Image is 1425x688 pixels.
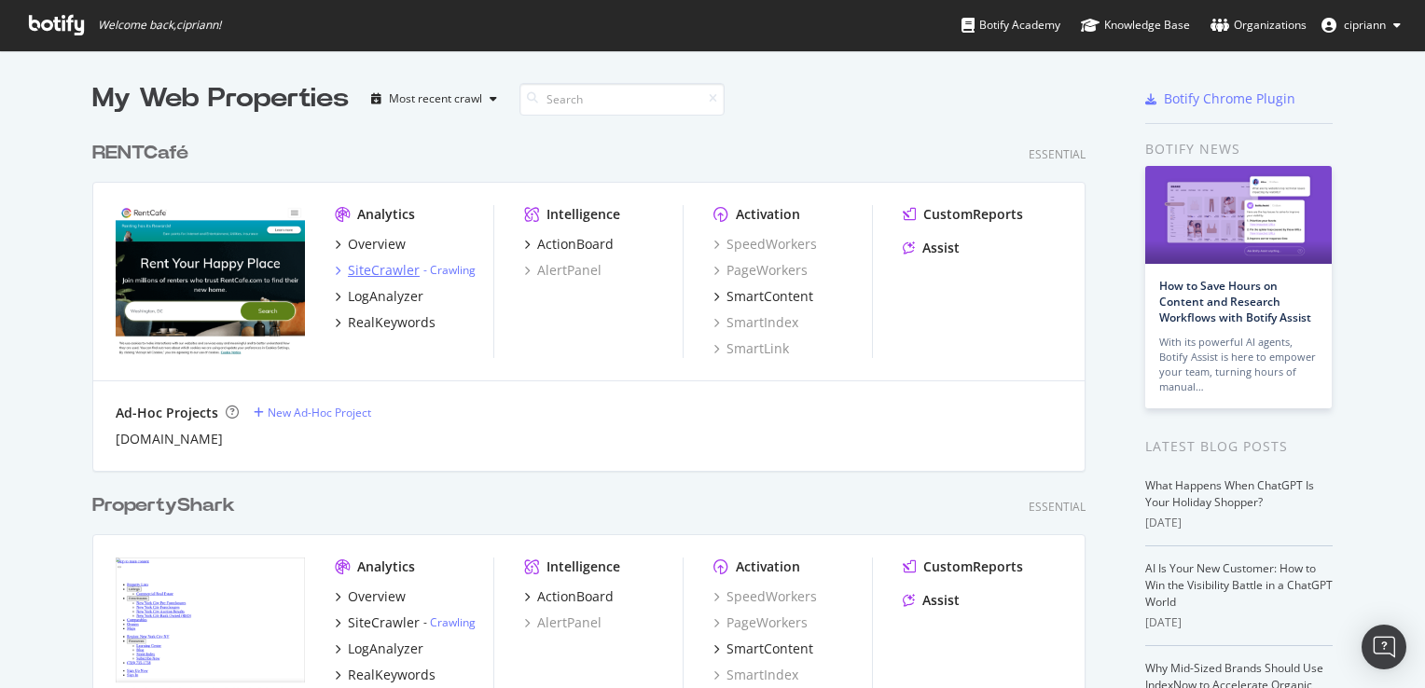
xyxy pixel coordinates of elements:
[348,313,436,332] div: RealKeywords
[335,313,436,332] a: RealKeywords
[1307,10,1416,40] button: cipriann
[335,666,436,684] a: RealKeywords
[92,80,349,117] div: My Web Properties
[357,205,415,224] div: Analytics
[1159,335,1318,394] div: With its powerful AI agents, Botify Assist is here to empower your team, turning hours of manual…
[1145,560,1333,610] a: AI Is Your New Customer: How to Win the Visibility Battle in a ChatGPT World
[92,140,188,167] div: RENTCafé
[357,557,415,576] div: Analytics
[736,205,800,224] div: Activation
[713,235,817,254] a: SpeedWorkers
[335,235,406,254] a: Overview
[423,262,476,278] div: -
[98,18,221,33] span: Welcome back, cipriann !
[524,235,614,254] a: ActionBoard
[335,287,423,306] a: LogAnalyzer
[1145,515,1333,531] div: [DATE]
[116,404,218,422] div: Ad-Hoc Projects
[922,591,960,610] div: Assist
[348,587,406,606] div: Overview
[116,205,305,356] img: rentcafé.com
[348,235,406,254] div: Overview
[348,666,436,684] div: RealKeywords
[1029,146,1086,162] div: Essential
[335,640,423,658] a: LogAnalyzer
[335,613,476,632] a: SiteCrawler- Crawling
[348,640,423,658] div: LogAnalyzer
[268,405,371,420] div: New Ad-Hoc Project
[92,492,235,519] div: PropertyShark
[1145,166,1332,264] img: How to Save Hours on Content and Research Workflows with Botify Assist
[92,492,242,519] a: PropertyShark
[1145,89,1295,108] a: Botify Chrome Plugin
[736,557,800,576] div: Activation
[524,613,602,632] a: AlertPanel
[713,261,808,280] a: PageWorkers
[348,287,423,306] div: LogAnalyzer
[254,405,371,420] a: New Ad-Hoc Project
[903,205,1023,224] a: CustomReports
[546,557,620,576] div: Intelligence
[335,261,476,280] a: SiteCrawler- Crawling
[430,614,476,630] a: Crawling
[92,140,196,167] a: RENTCafé
[923,557,1023,576] div: CustomReports
[1145,477,1314,510] a: What Happens When ChatGPT Is Your Holiday Shopper?
[335,587,406,606] a: Overview
[546,205,620,224] div: Intelligence
[430,262,476,278] a: Crawling
[713,287,813,306] a: SmartContent
[713,313,798,332] a: SmartIndex
[713,640,813,658] a: SmartContent
[1145,436,1333,457] div: Latest Blog Posts
[713,613,808,632] a: PageWorkers
[962,16,1060,34] div: Botify Academy
[348,613,420,632] div: SiteCrawler
[1081,16,1190,34] div: Knowledge Base
[537,235,614,254] div: ActionBoard
[903,591,960,610] a: Assist
[1362,625,1406,669] div: Open Intercom Messenger
[537,587,614,606] div: ActionBoard
[524,587,614,606] a: ActionBoard
[1145,139,1333,159] div: Botify news
[726,640,813,658] div: SmartContent
[423,614,476,630] div: -
[524,261,602,280] a: AlertPanel
[389,93,482,104] div: Most recent crawl
[903,239,960,257] a: Assist
[1145,614,1333,631] div: [DATE]
[1344,17,1386,33] span: cipriann
[922,239,960,257] div: Assist
[923,205,1023,224] div: CustomReports
[519,83,725,116] input: Search
[348,261,420,280] div: SiteCrawler
[116,430,223,448] a: [DOMAIN_NAME]
[1211,16,1307,34] div: Organizations
[1164,89,1295,108] div: Botify Chrome Plugin
[364,84,505,114] button: Most recent crawl
[726,287,813,306] div: SmartContent
[903,557,1023,576] a: CustomReports
[713,339,789,358] a: SmartLink
[713,587,817,606] a: SpeedWorkers
[713,666,798,684] a: SmartIndex
[1159,278,1311,325] a: How to Save Hours on Content and Research Workflows with Botify Assist
[1029,499,1086,515] div: Essential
